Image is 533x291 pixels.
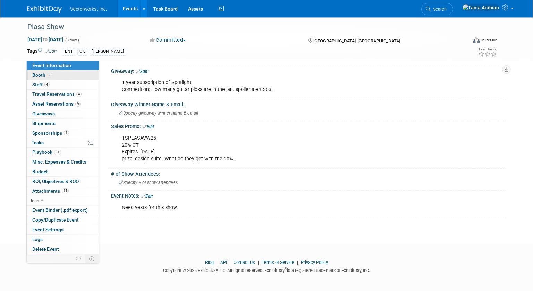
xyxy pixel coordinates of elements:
[76,92,82,97] span: 4
[27,6,62,13] img: ExhibitDay
[32,149,61,155] span: Playbook
[32,140,44,145] span: Tasks
[70,6,107,12] span: Vectorworks, Inc.
[27,235,99,244] a: Logs
[32,188,69,194] span: Attachments
[111,169,506,177] div: # of Show Attendees:
[27,167,99,176] a: Budget
[428,36,497,47] div: Event Format
[262,260,294,265] a: Terms of Service
[63,48,75,55] div: ENT
[111,121,506,130] div: Sales Promo:
[27,157,99,167] a: Misc. Expenses & Credits
[27,99,99,109] a: Asset Reservations9
[478,48,497,51] div: Event Rating
[32,120,56,126] span: Shipments
[141,194,153,199] a: Edit
[49,73,52,77] i: Booth reservation complete
[111,66,506,75] div: Giveaway:
[27,48,57,56] td: Tags
[431,7,447,12] span: Search
[27,119,99,128] a: Shipments
[42,37,49,42] span: to
[32,159,86,165] span: Misc. Expenses & Credits
[32,111,55,116] span: Giveaways
[32,178,79,184] span: ROI, Objectives & ROO
[301,260,328,265] a: Privacy Policy
[295,260,300,265] span: |
[27,90,99,99] a: Travel Reservations4
[32,217,79,223] span: Copy/Duplicate Event
[31,198,39,203] span: less
[117,76,430,97] div: 1 year subscription of Spotlight Competition: How many guitar picks are in the jar...spoiler aler...
[256,260,261,265] span: |
[27,177,99,186] a: ROI, Objectives & ROO
[25,21,457,33] div: Plasa Show
[462,4,499,11] img: Tania Arabian
[44,82,50,87] span: 4
[54,150,61,155] span: 11
[27,61,99,70] a: Event Information
[27,206,99,215] a: Event Binder (.pdf export)
[27,215,99,225] a: Copy/Duplicate Event
[111,99,506,108] div: Giveaway Winner Name & Email:
[27,196,99,206] a: less
[228,260,232,265] span: |
[119,180,178,185] span: Specify # of show attendees
[32,130,69,136] span: Sponsorships
[136,69,147,74] a: Edit
[77,48,87,55] div: UK
[32,63,71,68] span: Event Information
[117,131,430,166] div: TSPLASAVW25 20% off Expires: [DATE] prize: design suite. What do they get with the 20%.
[85,254,99,263] td: Toggle Event Tabs
[62,188,69,193] span: 14
[65,38,79,42] span: (3 days)
[27,80,99,90] a: Staff4
[27,128,99,138] a: Sponsorships1
[143,124,154,129] a: Edit
[27,225,99,234] a: Event Settings
[32,91,82,97] span: Travel Reservations
[117,201,430,215] div: Need vests for this show.
[32,169,48,174] span: Budget
[32,82,50,88] span: Staff
[147,36,188,44] button: Committed
[27,70,99,80] a: Booth
[27,186,99,196] a: Attachments14
[32,227,64,232] span: Event Settings
[32,101,81,107] span: Asset Reservations
[481,38,497,43] div: In-Person
[111,191,506,200] div: Event Notes:
[32,72,53,78] span: Booth
[27,148,99,157] a: Playbook11
[64,130,69,135] span: 1
[313,38,400,43] span: [GEOGRAPHIC_DATA], [GEOGRAPHIC_DATA]
[421,3,453,15] a: Search
[205,260,214,265] a: Blog
[215,260,219,265] span: |
[32,236,43,242] span: Logs
[27,138,99,148] a: Tasks
[27,36,64,43] span: [DATE] [DATE]
[473,37,480,43] img: Format-Inperson.png
[32,207,88,213] span: Event Binder (.pdf export)
[220,260,227,265] a: API
[90,48,126,55] div: [PERSON_NAME]
[119,110,198,116] span: Specify giveaway winner name & email
[285,267,287,271] sup: ®
[73,254,85,263] td: Personalize Event Tab Strip
[27,244,99,254] a: Delete Event
[75,101,81,107] span: 9
[27,109,99,118] a: Giveaways
[234,260,255,265] a: Contact Us
[45,49,57,54] a: Edit
[32,246,59,252] span: Delete Event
